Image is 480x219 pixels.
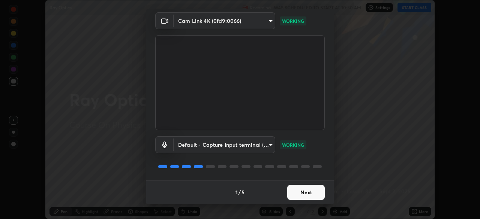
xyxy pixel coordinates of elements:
div: Cam Link 4K (0fd9:0066) [174,136,275,153]
h4: 1 [235,188,238,196]
p: WORKING [282,142,304,148]
h4: / [238,188,241,196]
button: Next [287,185,325,200]
div: Cam Link 4K (0fd9:0066) [174,12,275,29]
h4: 5 [241,188,244,196]
p: WORKING [282,18,304,24]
